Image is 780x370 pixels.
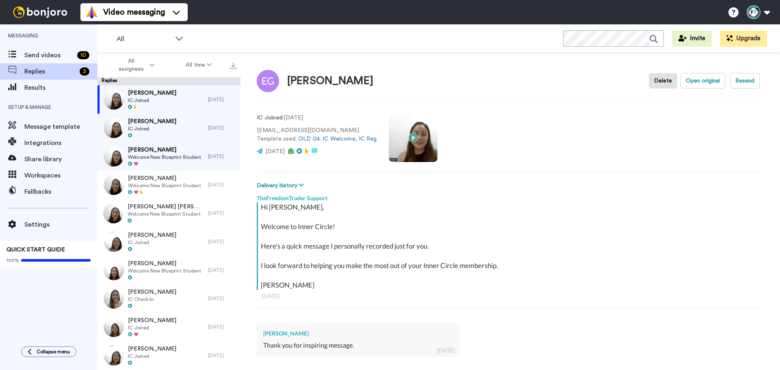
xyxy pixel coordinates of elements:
span: Collapse menu [37,348,70,355]
div: [DATE] [208,352,236,359]
span: [PERSON_NAME] [PERSON_NAME] [128,203,204,211]
a: OLD 04. IC Welcome, IC Reg [298,136,377,142]
img: 6748d7b8-f0a0-4b27-b275-e9e9448a573b-thumb.jpg [104,89,124,110]
div: [DATE] [208,295,236,302]
img: 45ee70c7-d7c1-48d8-91f0-343723d72b29-thumb.jpg [104,175,124,195]
div: [DATE] [208,182,236,188]
span: All assignees [115,57,148,73]
img: 4f2180c1-f9a3-4fc1-a87d-374abcc0678f-thumb.jpg [103,203,123,223]
div: Thank you for inspiring message. [263,341,453,350]
div: [DATE] [208,324,236,330]
button: All time [170,58,228,72]
span: Fallbacks [24,187,97,197]
div: Hi [PERSON_NAME], Welcome to Inner Circle! Here's a quick message I personally recorded just for ... [261,202,762,290]
a: [PERSON_NAME]Welcome New Blueprint Student[DATE] [97,171,240,199]
button: Delete [649,73,677,89]
a: [PERSON_NAME]IC Joined[DATE] [97,114,240,142]
div: 3 [80,67,89,76]
button: Upgrade [720,30,767,47]
img: bj-logo-header-white.svg [10,6,71,18]
div: Replies [97,77,240,85]
div: [DATE] [208,238,236,245]
button: Open original [680,73,725,89]
img: export.svg [230,63,236,69]
span: [PERSON_NAME] [128,288,176,296]
img: Image of Edwin Granada [257,70,279,92]
img: c7c9075b-0c68-4ed1-b4ef-1f43bb80bfe4-thumb.jpg [104,232,124,252]
p: [EMAIL_ADDRESS][DOMAIN_NAME] Template used: [257,126,377,143]
button: All assignees [99,54,170,76]
span: IC Joined [128,353,176,359]
a: [PERSON_NAME]IC Joined[DATE] [97,227,240,256]
button: Invite [672,30,712,47]
div: [DATE] [208,96,236,103]
strong: IC Joined [257,115,282,121]
div: [DATE] [437,346,455,355]
img: e1c29636-f2de-4178-8888-15ff7bf99939-thumb.jpg [104,317,124,337]
span: Settings [24,220,97,229]
div: [DATE] [208,153,236,160]
div: [DATE] [208,267,236,273]
button: Delivery history [257,181,306,190]
span: Send videos [24,50,74,60]
img: 7bbe2272-4eb6-45af-9b09-e8aef15ba317-thumb.jpg [104,118,124,138]
span: IC Joined [128,239,176,246]
span: Results [24,83,97,93]
span: Video messaging [103,6,165,18]
div: [PERSON_NAME] [263,329,453,338]
p: : [DATE] [257,114,377,122]
a: [PERSON_NAME]IC Joined[DATE] [97,341,240,370]
img: vm-color.svg [85,6,98,19]
a: [PERSON_NAME] [PERSON_NAME]Welcome New Blueprint Student[DATE] [97,199,240,227]
img: 393785d3-df27-4df7-997f-47224df94af9-thumb.jpg [104,260,124,280]
span: Message template [24,122,97,132]
span: Welcome New Blueprint Student [128,268,201,274]
div: TheFreedomTrader Support [257,190,764,202]
span: [PERSON_NAME] [128,174,201,182]
span: [PERSON_NAME] [128,89,176,97]
div: 10 [77,51,89,59]
span: Replies [24,67,76,76]
img: 70c89f95-3606-4aa6-95f4-c372546476f7-thumb.jpg [104,146,124,167]
span: 100% [6,257,19,264]
span: IC Joined [128,325,176,331]
button: Collapse menu [21,346,76,357]
div: [DATE] [262,292,759,300]
a: [PERSON_NAME]IC Joined[DATE] [97,313,240,341]
span: IC Joined [128,125,176,132]
span: [PERSON_NAME] [128,260,201,268]
span: Welcome New Blueprint Student [128,182,201,189]
div: [DATE] [208,125,236,131]
img: 34fe7e53-c09c-4c77-b084-05079f7f1917-thumb.jpg [104,345,124,366]
div: [PERSON_NAME] [287,75,373,87]
button: Resend [730,73,760,89]
span: IC Joined [128,97,176,104]
span: [DATE] [265,149,285,154]
img: 4415e034-ed35-4e62-95ed-ed8317ed589d-thumb.jpg [104,288,124,309]
span: Welcome New Blueprint Student [128,154,201,160]
span: Welcome New Blueprint Student [128,211,204,217]
span: QUICK START GUIDE [6,247,65,253]
span: [PERSON_NAME] [128,316,176,325]
span: All [117,34,171,44]
a: [PERSON_NAME]IC Check-In[DATE] [97,284,240,313]
span: IC Check-In [128,296,176,303]
span: [PERSON_NAME] [128,345,176,353]
span: Integrations [24,138,97,148]
a: [PERSON_NAME]Welcome New Blueprint Student[DATE] [97,142,240,171]
button: Export all results that match these filters now. [227,59,239,71]
span: [PERSON_NAME] [128,146,201,154]
span: [PERSON_NAME] [128,231,176,239]
a: [PERSON_NAME]IC Joined[DATE] [97,85,240,114]
a: [PERSON_NAME]Welcome New Blueprint Student[DATE] [97,256,240,284]
span: [PERSON_NAME] [128,117,176,125]
span: Share library [24,154,97,164]
div: [DATE] [208,210,236,216]
span: Workspaces [24,171,97,180]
